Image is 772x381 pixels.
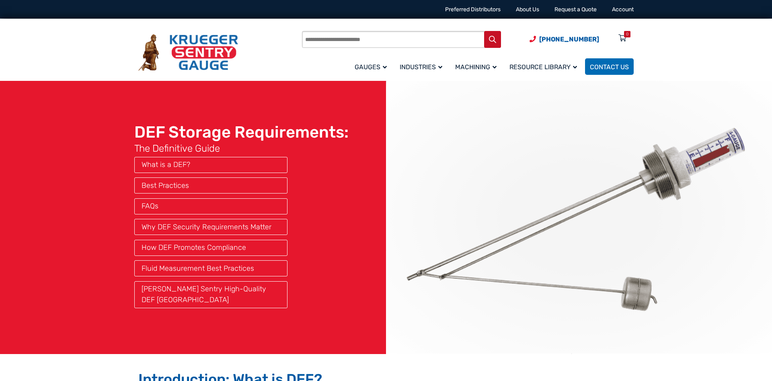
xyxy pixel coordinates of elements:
[539,35,599,43] span: [PHONE_NUMBER]
[590,63,629,71] span: Contact Us
[450,57,505,76] a: Machining
[509,63,577,71] span: Resource Library
[142,181,189,190] a: Best Practices
[516,6,539,13] a: About Us
[554,6,597,13] a: Request a Quote
[445,6,501,13] a: Preferred Distributors
[142,160,190,169] a: What is a DEF?
[138,34,238,71] img: Krueger Sentry Gauge
[395,57,450,76] a: Industries
[626,31,628,37] div: 0
[142,202,158,210] a: FAQs
[134,122,349,154] h1: DEF Storage Requirements:
[355,63,387,71] span: Gauges
[612,6,634,13] a: Account
[142,222,271,231] a: Why DEF Security Requirements Matter
[142,264,254,273] a: Fluid Measurement Best Practices
[350,57,395,76] a: Gauges
[585,58,634,75] a: Contact Us
[134,142,349,154] span: The Definitive Guide
[386,81,772,354] img: DEF Gauges
[142,284,266,304] a: [PERSON_NAME] Sentry High-Quality DEF [GEOGRAPHIC_DATA]
[142,243,246,252] a: How DEF Promotes Compliance
[505,57,585,76] a: Resource Library
[455,63,497,71] span: Machining
[400,63,442,71] span: Industries
[530,34,599,44] a: Phone Number (920) 434-8860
